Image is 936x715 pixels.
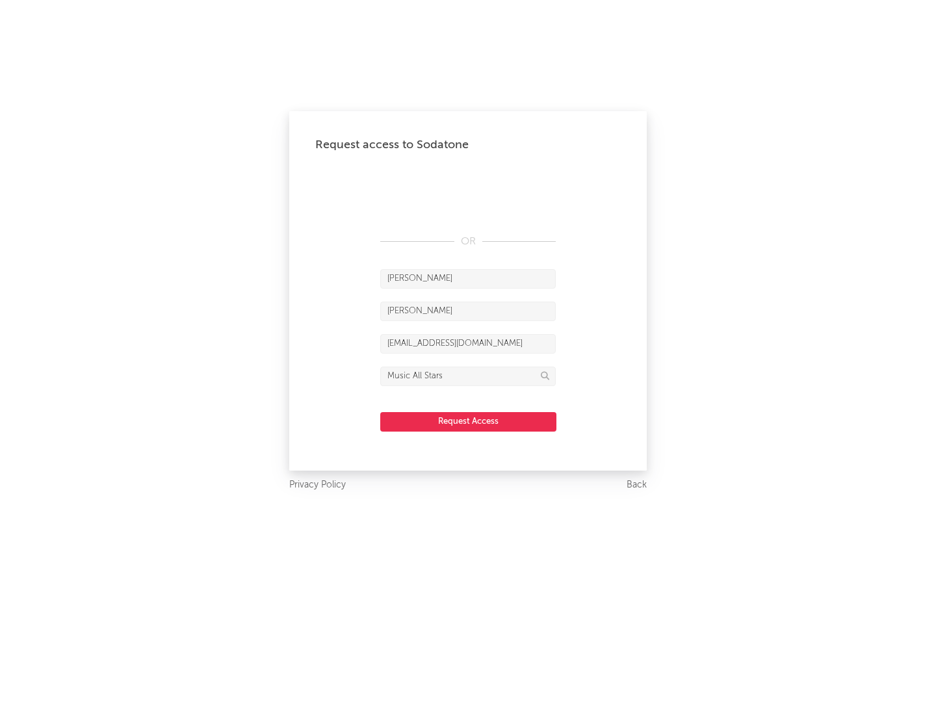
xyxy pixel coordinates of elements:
input: Email [380,334,556,354]
button: Request Access [380,412,556,432]
div: OR [380,234,556,250]
div: Request access to Sodatone [315,137,621,153]
input: Last Name [380,302,556,321]
a: Privacy Policy [289,477,346,493]
a: Back [627,477,647,493]
input: First Name [380,269,556,289]
input: Division [380,367,556,386]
